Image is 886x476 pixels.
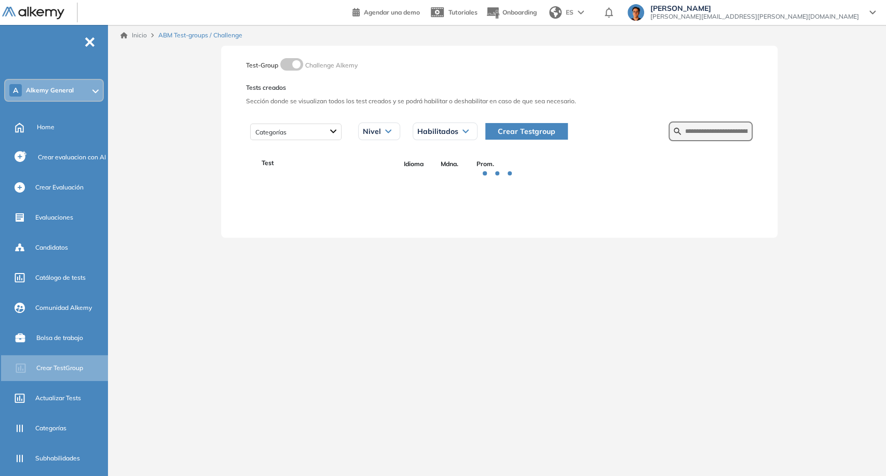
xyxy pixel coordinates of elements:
[431,159,467,169] span: Mdna.
[650,4,859,12] span: [PERSON_NAME]
[467,159,503,169] span: Prom.
[352,5,420,18] a: Agendar una demo
[158,31,242,40] span: ABM Test-groups / Challenge
[246,97,753,106] span: Sección donde se visualizan todos los test creados y se podrá habilitar o deshabilitar en caso de...
[35,243,68,252] span: Candidatos
[35,393,81,403] span: Actualizar Tests
[36,363,83,373] span: Crear TestGroup
[502,8,537,16] span: Onboarding
[262,158,274,168] span: Test
[578,10,584,15] img: arrow
[35,273,86,282] span: Catálogo de tests
[37,123,54,132] span: Home
[2,7,64,20] img: Logo
[650,12,859,21] span: [PERSON_NAME][EMAIL_ADDRESS][PERSON_NAME][DOMAIN_NAME]
[35,213,73,222] span: Evaluaciones
[35,303,92,312] span: Comunidad Alkemy
[485,123,568,140] button: Crear Testgroup
[364,8,420,16] span: Agendar una demo
[448,8,478,16] span: Tutoriales
[417,127,458,135] span: Habilitados
[26,86,74,94] span: Alkemy General
[363,127,381,135] span: Nivel
[246,83,753,92] span: Tests creados
[35,454,80,463] span: Subhabilidades
[35,424,66,433] span: Categorías
[396,159,432,169] span: Idioma
[38,153,106,162] span: Crear evaluacion con AI
[246,61,278,69] span: Test-Group
[13,86,18,94] span: A
[120,31,147,40] a: Inicio
[35,183,84,192] span: Crear Evaluación
[566,8,574,17] span: ES
[305,61,358,69] span: Challenge Alkemy
[486,2,537,24] button: Onboarding
[498,126,555,137] span: Crear Testgroup
[549,6,562,19] img: world
[250,213,748,225] div: .
[36,333,83,343] span: Bolsa de trabajo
